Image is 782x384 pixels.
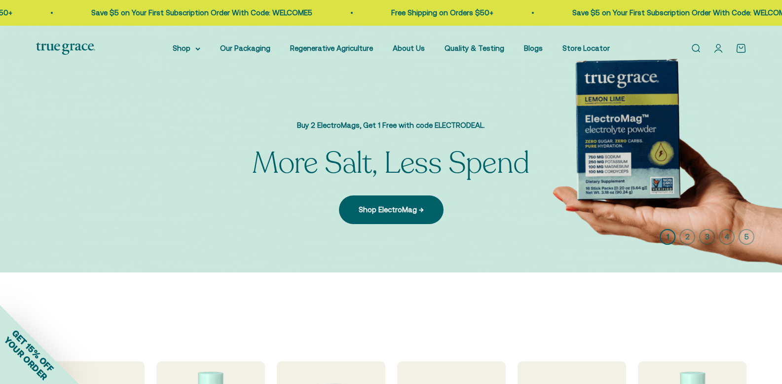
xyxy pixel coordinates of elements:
[290,44,373,52] a: Regenerative Agriculture
[10,328,56,374] span: GET 15% OFF
[252,119,529,131] p: Buy 2 ElectroMags, Get 1 Free with code ELECTRODEAL.
[524,44,543,52] a: Blogs
[679,229,695,245] button: 2
[719,229,735,245] button: 4
[699,229,715,245] button: 3
[87,7,308,19] p: Save $5 on Your First Subscription Order With Code: WELCOME5
[660,229,675,245] button: 1
[393,44,425,52] a: About Us
[445,44,504,52] a: Quality & Testing
[387,8,489,17] a: Free Shipping on Orders $50+
[252,143,529,184] split-lines: More Salt, Less Spend
[2,335,49,382] span: YOUR ORDER
[173,42,200,54] summary: Shop
[562,44,610,52] a: Store Locator
[220,44,270,52] a: Our Packaging
[739,229,754,245] button: 5
[339,195,444,224] a: Shop ElectroMag →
